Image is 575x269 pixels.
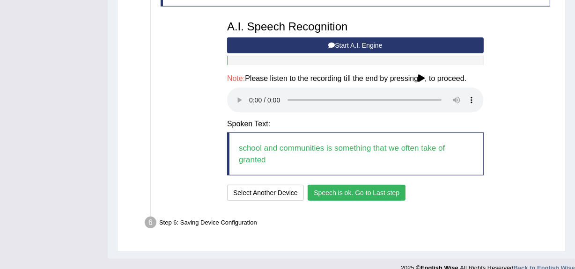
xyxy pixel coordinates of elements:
blockquote: school and communities is something that we often take of granted [227,132,484,175]
h3: A.I. Speech Recognition [227,21,484,33]
span: Note: [227,74,245,82]
button: Start A.I. Engine [227,37,484,53]
button: Select Another Device [227,185,304,201]
h4: Please listen to the recording till the end by pressing , to proceed. [227,74,484,83]
div: Step 6: Saving Device Configuration [140,214,561,234]
button: Speech is ok. Go to Last step [308,185,405,201]
h4: Spoken Text: [227,120,484,128]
